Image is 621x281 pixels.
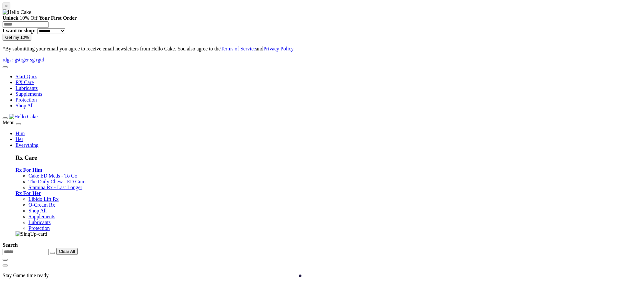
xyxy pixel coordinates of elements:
[3,242,18,248] strong: Search
[16,131,25,136] a: Him
[3,9,31,15] img: Hello Cake
[16,231,47,237] img: SingUp-card
[20,15,38,21] span: 10% Off
[28,185,82,190] a: Stamina Rx - Last Longer
[16,85,38,91] a: Lubricants
[3,15,18,21] strong: Unlock
[16,103,34,108] a: Shop All
[3,28,36,33] strong: I want to shop:
[28,179,85,184] a: The Daily Chew - ED Gum
[16,74,37,79] a: Start Quiz
[9,114,38,120] img: Hello Cake
[28,202,55,208] a: O-Cream Rx
[28,214,55,219] a: Supplements
[221,46,256,51] a: Terms of Service
[16,91,42,97] a: Supplements
[16,136,23,142] a: Her
[16,80,34,85] a: RX Care
[28,220,50,225] a: Lubricants
[56,248,78,255] button: Clear All
[16,97,37,103] a: Protection
[28,208,47,213] a: Shop All
[39,15,77,21] strong: Your First Order
[3,46,618,52] p: *By submitting your email you agree to receive email newsletters from Hello Cake. You also agree ...
[28,196,59,202] a: Libido Lift Rx
[3,120,15,125] span: Menu
[28,173,77,178] a: Cake ED Meds - To Go
[16,142,38,148] a: Everything
[3,34,31,41] button: Get my 10%
[16,167,42,173] a: Rx For Him
[3,3,10,9] button: ×
[28,225,50,231] a: Protection
[3,57,618,63] a: rdgsr gstrger sg rgtd
[16,190,41,196] a: Rx For Her
[16,154,618,161] h3: Rx Care
[263,46,293,51] a: Privacy Policy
